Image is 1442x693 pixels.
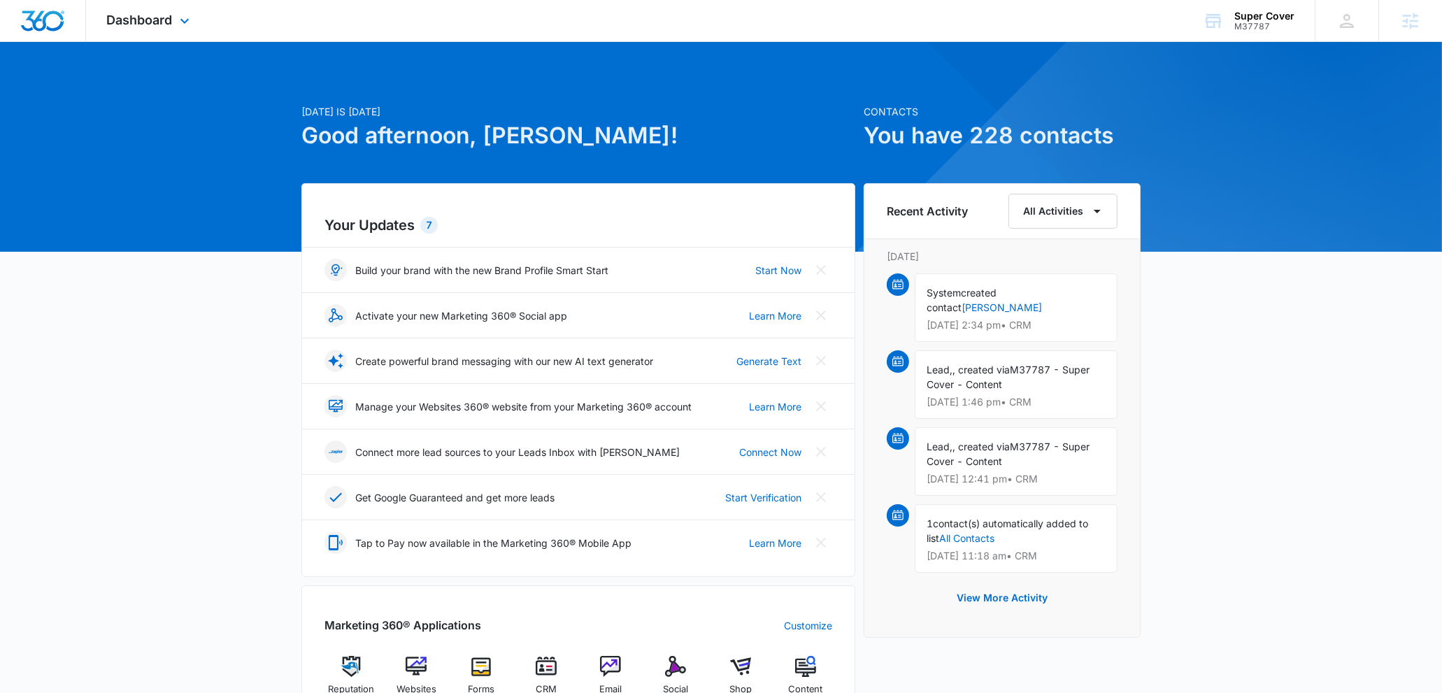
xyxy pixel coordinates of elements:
[301,104,855,119] p: [DATE] is [DATE]
[420,217,438,234] div: 7
[962,301,1042,313] a: [PERSON_NAME]
[810,441,832,463] button: Close
[952,364,1010,376] span: , created via
[1008,194,1118,229] button: All Activities
[1234,10,1294,22] div: account name
[927,517,933,529] span: 1
[810,486,832,508] button: Close
[864,104,1141,119] p: Contacts
[810,259,832,281] button: Close
[355,490,555,505] p: Get Google Guaranteed and get more leads
[107,13,173,27] span: Dashboard
[943,581,1062,615] button: View More Activity
[927,287,997,313] span: created contact
[355,263,608,278] p: Build your brand with the new Brand Profile Smart Start
[927,551,1106,561] p: [DATE] 11:18 am • CRM
[324,215,832,236] h2: Your Updates
[736,354,801,369] a: Generate Text
[927,441,952,452] span: Lead,
[810,531,832,554] button: Close
[887,249,1118,264] p: [DATE]
[784,618,832,633] a: Customize
[739,445,801,459] a: Connect Now
[939,532,994,544] a: All Contacts
[927,517,1088,544] span: contact(s) automatically added to list
[725,490,801,505] a: Start Verification
[749,536,801,550] a: Learn More
[927,287,961,299] span: System
[1234,22,1294,31] div: account id
[301,119,855,152] h1: Good afternoon, [PERSON_NAME]!
[755,263,801,278] a: Start Now
[355,354,653,369] p: Create powerful brand messaging with our new AI text generator
[927,474,1106,484] p: [DATE] 12:41 pm • CRM
[810,350,832,372] button: Close
[952,441,1010,452] span: , created via
[887,203,968,220] h6: Recent Activity
[927,364,952,376] span: Lead,
[355,445,680,459] p: Connect more lead sources to your Leads Inbox with [PERSON_NAME]
[324,617,481,634] h2: Marketing 360® Applications
[749,308,801,323] a: Learn More
[864,119,1141,152] h1: You have 228 contacts
[355,308,567,323] p: Activate your new Marketing 360® Social app
[810,395,832,417] button: Close
[927,320,1106,330] p: [DATE] 2:34 pm • CRM
[355,399,692,414] p: Manage your Websites 360® website from your Marketing 360® account
[749,399,801,414] a: Learn More
[927,397,1106,407] p: [DATE] 1:46 pm • CRM
[810,304,832,327] button: Close
[355,536,631,550] p: Tap to Pay now available in the Marketing 360® Mobile App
